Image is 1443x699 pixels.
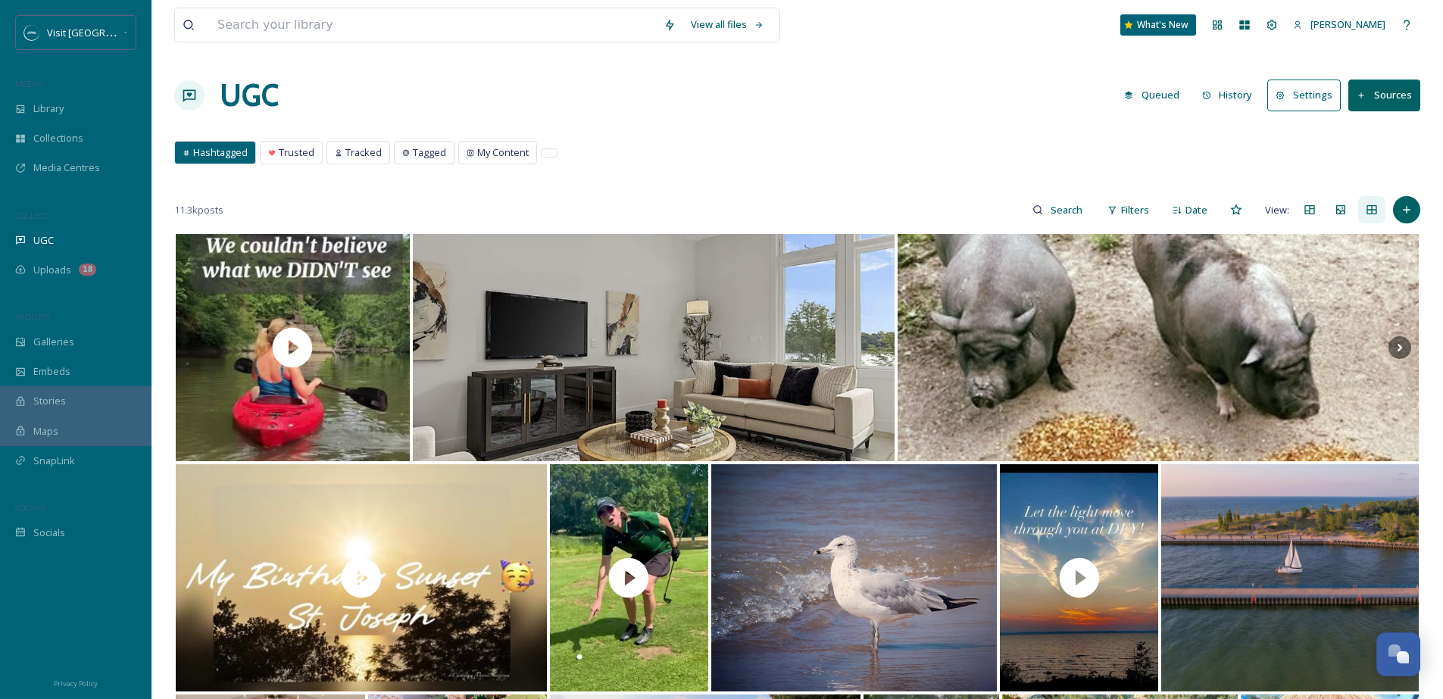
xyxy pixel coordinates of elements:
span: UGC [33,233,54,248]
button: Sources [1348,80,1420,111]
span: Socials [33,526,65,540]
span: [PERSON_NAME] [1310,17,1385,31]
span: COLLECT [15,210,48,221]
img: thumbnail [1000,464,1158,691]
img: Ring-billed Gull #birdsofinstagram #naturephotography #birdwatching #wildlife #wildlifephotograph... [711,464,998,691]
span: Date [1185,203,1207,217]
a: [PERSON_NAME] [1285,10,1393,39]
button: Open Chat [1376,632,1420,676]
span: Privacy Policy [54,679,98,688]
a: Settings [1267,80,1348,111]
span: Hashtagged [193,145,248,160]
a: Privacy Policy [54,673,98,691]
img: thumbnail [176,464,547,691]
input: Search your library [210,8,656,42]
span: Embeds [33,364,70,379]
input: Search [1043,195,1092,225]
span: Tracked [345,145,382,160]
button: History [1195,80,1260,110]
span: SnapLink [33,454,75,468]
div: 18 [79,264,96,276]
span: SOCIALS [15,502,45,513]
a: Queued [1117,80,1195,110]
button: Queued [1117,80,1187,110]
span: WIDGETS [15,311,50,323]
span: Visit [GEOGRAPHIC_DATA][US_STATE] [47,25,216,39]
span: Media Centres [33,161,100,175]
span: My Content [477,145,529,160]
a: History [1195,80,1268,110]
span: MEDIA [15,78,42,89]
img: thumbnail [176,234,410,461]
img: Simple doesn’t have to mean boring—add those personal touches and a splash of color to make the s... [413,234,895,461]
img: thumbnail [550,464,708,691]
span: Library [33,101,64,116]
span: Tagged [413,145,446,160]
span: Trusted [279,145,314,160]
span: Galleries [33,335,74,349]
a: View all files [683,10,772,39]
span: 11.3k posts [174,203,223,217]
img: SM%20Social%20Profile.png [24,25,39,40]
span: Filters [1121,203,1149,217]
img: Did you know Deer Creek Hunt Club has more than just pheasant hunting and clay targets? While you... [898,234,1419,461]
img: Summer ~ August 2025 View of Tiscornia Park . #swmichigan #puremichigan #capturingmichigan #mibea... [1161,464,1419,691]
span: Collections [33,131,83,145]
span: Stories [33,394,66,408]
span: Uploads [33,263,71,277]
span: View: [1265,203,1289,217]
a: UGC [220,73,279,118]
span: Maps [33,424,58,438]
a: What's New [1120,14,1196,36]
button: Settings [1267,80,1341,111]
